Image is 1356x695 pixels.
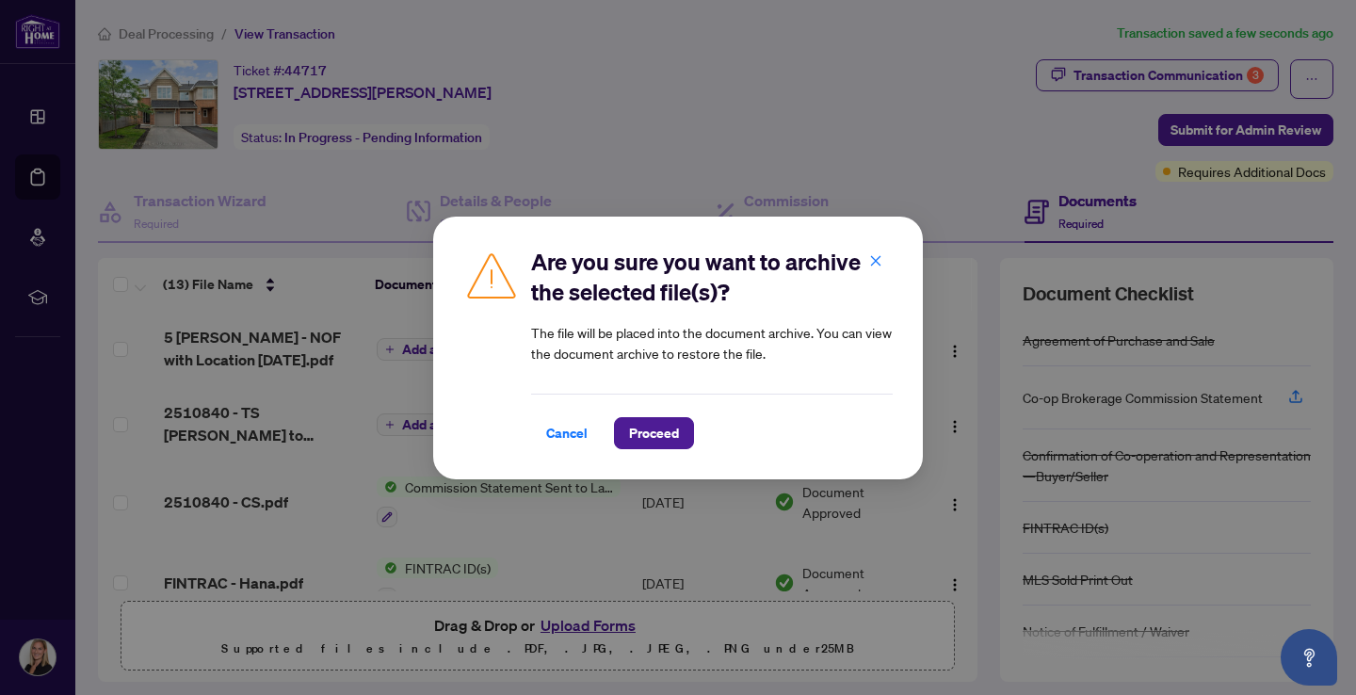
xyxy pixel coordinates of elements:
button: Proceed [614,417,694,449]
h2: Are you sure you want to archive the selected file(s)? [531,247,893,307]
button: Cancel [531,417,603,449]
article: The file will be placed into the document archive. You can view the document archive to restore t... [531,322,893,364]
img: Caution Icon [463,247,520,303]
span: Proceed [629,418,679,448]
span: Cancel [546,418,588,448]
span: close [869,253,882,267]
button: Open asap [1281,629,1337,686]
